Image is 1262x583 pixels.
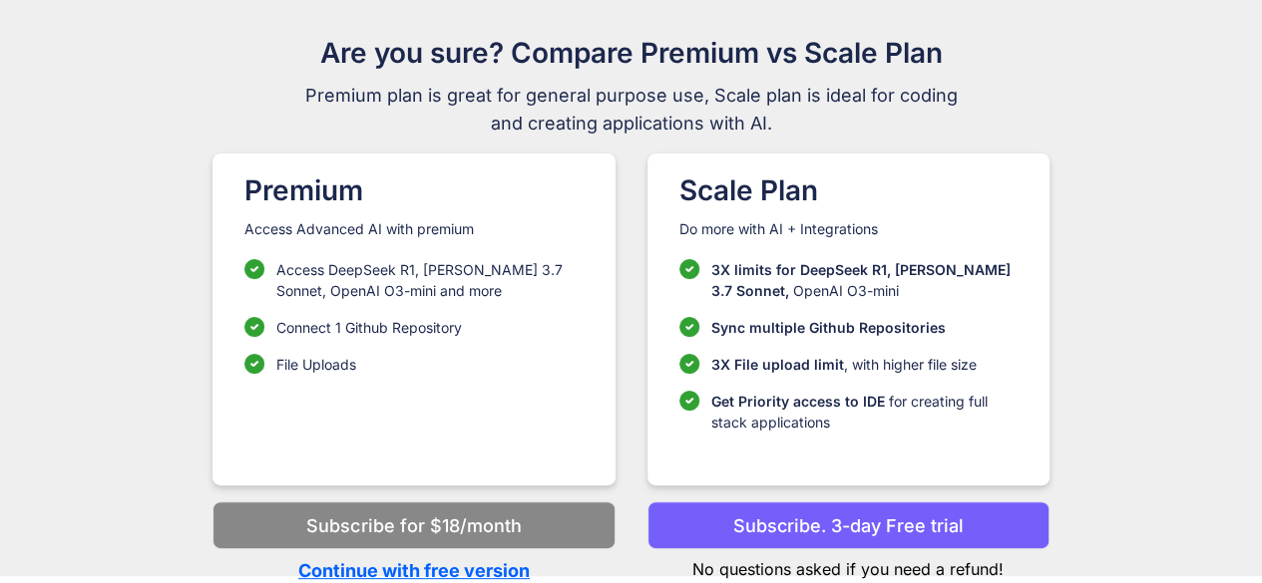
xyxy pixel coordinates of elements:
[711,391,1018,433] p: for creating full stack applications
[244,317,264,337] img: checklist
[276,317,462,338] p: Connect 1 Github Repository
[711,356,844,373] span: 3X File upload limit
[647,549,1050,581] p: No questions asked if you need a refund!
[711,259,1018,301] p: OpenAI O3-mini
[244,354,264,374] img: checklist
[244,169,583,211] h1: Premium
[711,261,1011,299] span: 3X limits for DeepSeek R1, [PERSON_NAME] 3.7 Sonnet,
[244,219,583,239] p: Access Advanced AI with premium
[296,82,967,138] span: Premium plan is great for general purpose use, Scale plan is ideal for coding and creating applic...
[306,512,521,539] p: Subscribe for $18/month
[244,259,264,279] img: checklist
[679,391,699,411] img: checklist
[711,354,977,375] p: , with higher file size
[711,317,946,338] p: Sync multiple Github Repositories
[679,169,1018,211] h1: Scale Plan
[711,393,885,410] span: Get Priority access to IDE
[679,219,1018,239] p: Do more with AI + Integrations
[647,501,1050,549] button: Subscribe. 3-day Free trial
[679,354,699,374] img: checklist
[679,317,699,337] img: checklist
[212,501,615,549] button: Subscribe for $18/month
[296,32,967,74] h1: Are you sure? Compare Premium vs Scale Plan
[276,354,356,375] p: File Uploads
[679,259,699,279] img: checklist
[276,259,583,301] p: Access DeepSeek R1, [PERSON_NAME] 3.7 Sonnet, OpenAI O3-mini and more
[733,512,964,539] p: Subscribe. 3-day Free trial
